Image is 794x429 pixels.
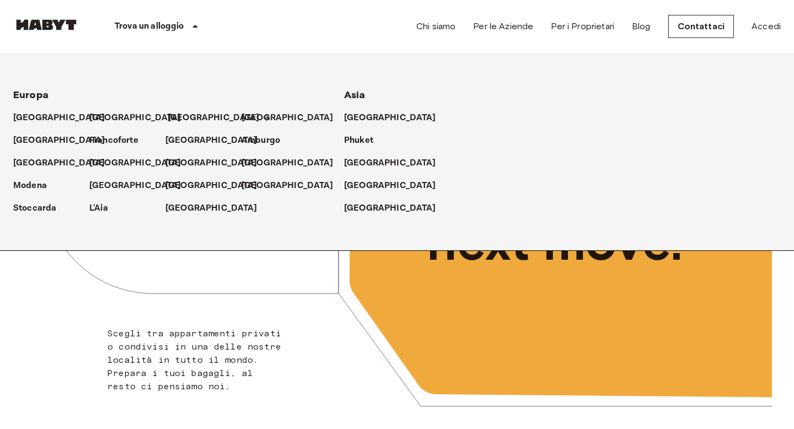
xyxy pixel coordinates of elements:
[344,89,366,101] span: Asia
[242,111,334,125] p: [GEOGRAPHIC_DATA]
[89,179,181,192] p: [GEOGRAPHIC_DATA]
[165,134,257,147] p: [GEOGRAPHIC_DATA]
[344,134,373,147] p: Phuket
[242,134,291,147] a: Amburgo
[344,179,447,192] a: [GEOGRAPHIC_DATA]
[89,202,119,215] a: L'Aia
[242,111,345,125] a: [GEOGRAPHIC_DATA]
[344,157,436,170] p: [GEOGRAPHIC_DATA]
[344,179,436,192] p: [GEOGRAPHIC_DATA]
[344,111,436,125] p: [GEOGRAPHIC_DATA]
[165,202,269,215] a: [GEOGRAPHIC_DATA]
[13,202,67,215] a: Stoccarda
[165,157,257,170] p: [GEOGRAPHIC_DATA]
[89,134,138,147] p: Francoforte
[165,202,257,215] p: [GEOGRAPHIC_DATA]
[242,157,334,170] p: [GEOGRAPHIC_DATA]
[344,157,447,170] a: [GEOGRAPHIC_DATA]
[13,19,79,30] img: Habyt
[344,111,447,125] a: [GEOGRAPHIC_DATA]
[89,179,192,192] a: [GEOGRAPHIC_DATA]
[13,179,58,192] a: Modena
[168,111,260,125] p: [GEOGRAPHIC_DATA]
[13,179,47,192] p: Modena
[89,157,181,170] p: [GEOGRAPHIC_DATA]
[344,202,447,215] a: [GEOGRAPHIC_DATA]
[242,157,345,170] a: [GEOGRAPHIC_DATA]
[427,159,727,270] span: Unlock your next move.
[752,20,781,33] a: Accedi
[89,111,192,125] a: [GEOGRAPHIC_DATA]
[165,157,269,170] a: [GEOGRAPHIC_DATA]
[168,111,271,125] a: [GEOGRAPHIC_DATA]
[242,179,345,192] a: [GEOGRAPHIC_DATA]
[165,134,269,147] a: [GEOGRAPHIC_DATA]
[13,202,56,215] p: Stoccarda
[13,157,105,170] p: [GEOGRAPHIC_DATA]
[13,134,105,147] p: [GEOGRAPHIC_DATA]
[632,20,651,33] a: Blog
[89,111,181,125] p: [GEOGRAPHIC_DATA]
[165,179,257,192] p: [GEOGRAPHIC_DATA]
[344,202,436,215] p: [GEOGRAPHIC_DATA]
[416,20,455,33] a: Chi siamo
[13,157,116,170] a: [GEOGRAPHIC_DATA]
[13,111,116,125] a: [GEOGRAPHIC_DATA]
[13,134,116,147] a: [GEOGRAPHIC_DATA]
[551,20,614,33] a: Per i Proprietari
[108,328,281,392] span: Scegli tra appartamenti privati o condivisi in una delle nostre località in tutto il mondo. Prepa...
[242,179,334,192] p: [GEOGRAPHIC_DATA]
[242,134,280,147] p: Amburgo
[13,89,49,101] span: Europa
[668,15,734,38] a: Contattaci
[344,134,384,147] a: Phuket
[165,179,269,192] a: [GEOGRAPHIC_DATA]
[89,202,108,215] p: L'Aia
[89,134,149,147] a: Francoforte
[89,157,192,170] a: [GEOGRAPHIC_DATA]
[115,20,184,33] p: Trova un alloggio
[13,111,105,125] p: [GEOGRAPHIC_DATA]
[473,20,533,33] a: Per le Aziende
